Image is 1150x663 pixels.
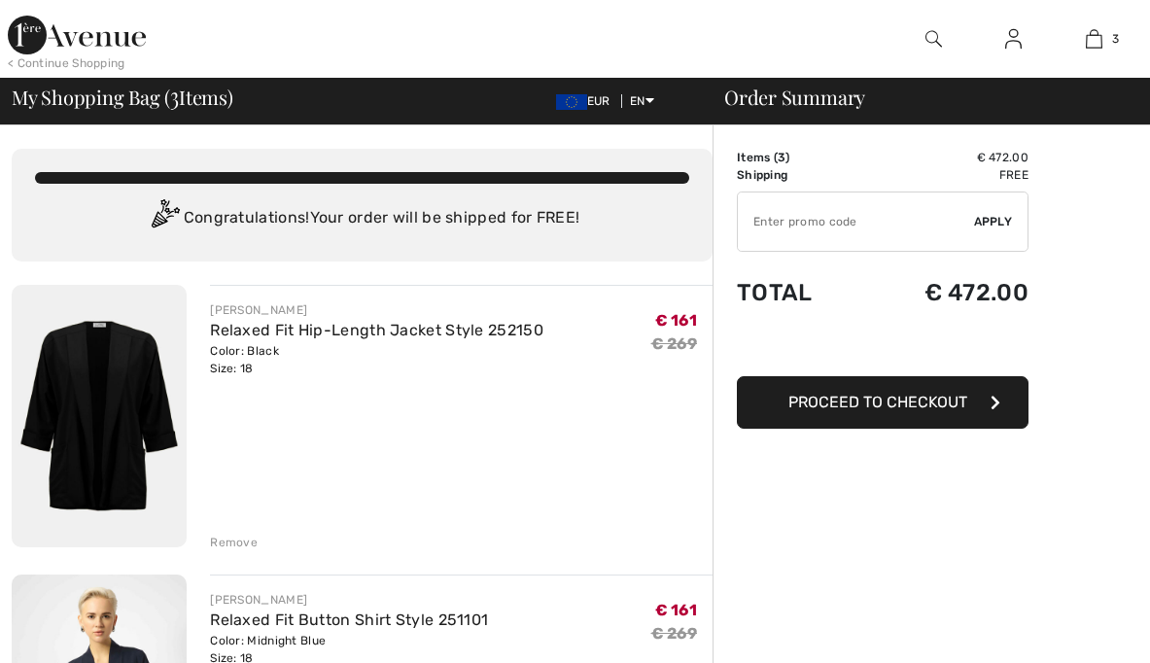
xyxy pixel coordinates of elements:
span: 3 [1112,30,1119,48]
div: [PERSON_NAME] [210,301,543,319]
td: Total [737,260,859,326]
span: Proceed to Checkout [788,393,967,411]
div: Order Summary [701,87,1138,107]
td: Items ( ) [737,149,859,166]
span: € 161 [655,601,698,619]
img: My Info [1005,27,1022,51]
img: My Bag [1086,27,1102,51]
span: 3 [778,151,785,164]
div: Congratulations! Your order will be shipped for FREE! [35,199,689,238]
img: search the website [925,27,942,51]
img: Relaxed Fit Hip-Length Jacket Style 252150 [12,285,187,547]
td: € 472.00 [859,149,1028,166]
a: Relaxed Fit Button Shirt Style 251101 [210,611,488,629]
s: € 269 [651,334,698,353]
img: Euro [556,94,587,110]
td: Free [859,166,1028,184]
td: € 472.00 [859,260,1028,326]
span: 3 [170,83,179,108]
button: Proceed to Checkout [737,376,1028,429]
a: Sign In [990,27,1037,52]
div: < Continue Shopping [8,54,125,72]
div: [PERSON_NAME] [210,591,488,609]
a: Relaxed Fit Hip-Length Jacket Style 252150 [210,321,543,339]
span: My Shopping Bag ( Items) [12,87,233,107]
div: Color: Black Size: 18 [210,342,543,377]
span: € 161 [655,311,698,330]
span: EN [630,94,654,108]
iframe: PayPal [737,326,1028,369]
span: Apply [974,213,1013,230]
span: EUR [556,94,618,108]
input: Promo code [738,192,974,251]
a: 3 [1055,27,1133,51]
div: Remove [210,534,258,551]
img: 1ère Avenue [8,16,146,54]
td: Shipping [737,166,859,184]
img: Congratulation2.svg [145,199,184,238]
s: € 269 [651,624,698,643]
